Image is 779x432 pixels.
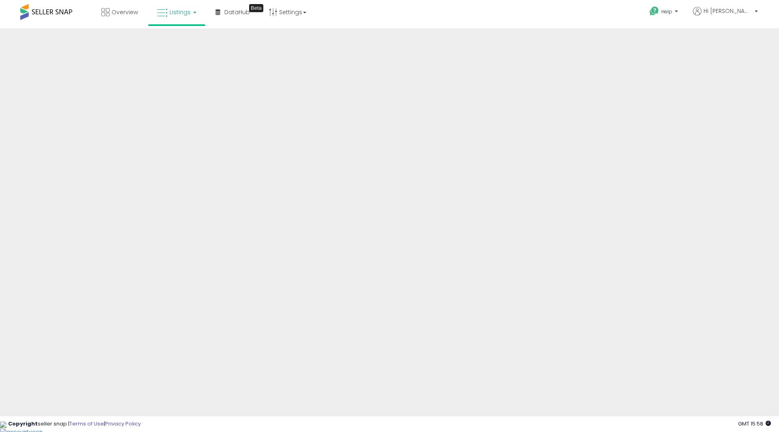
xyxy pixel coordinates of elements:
span: Help [661,8,672,15]
a: Hi [PERSON_NAME] [693,7,758,25]
span: Listings [170,8,191,16]
span: Hi [PERSON_NAME] [704,7,752,15]
i: Get Help [649,6,659,16]
div: Tooltip anchor [249,4,263,12]
span: DataHub [224,8,250,16]
span: Overview [112,8,138,16]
